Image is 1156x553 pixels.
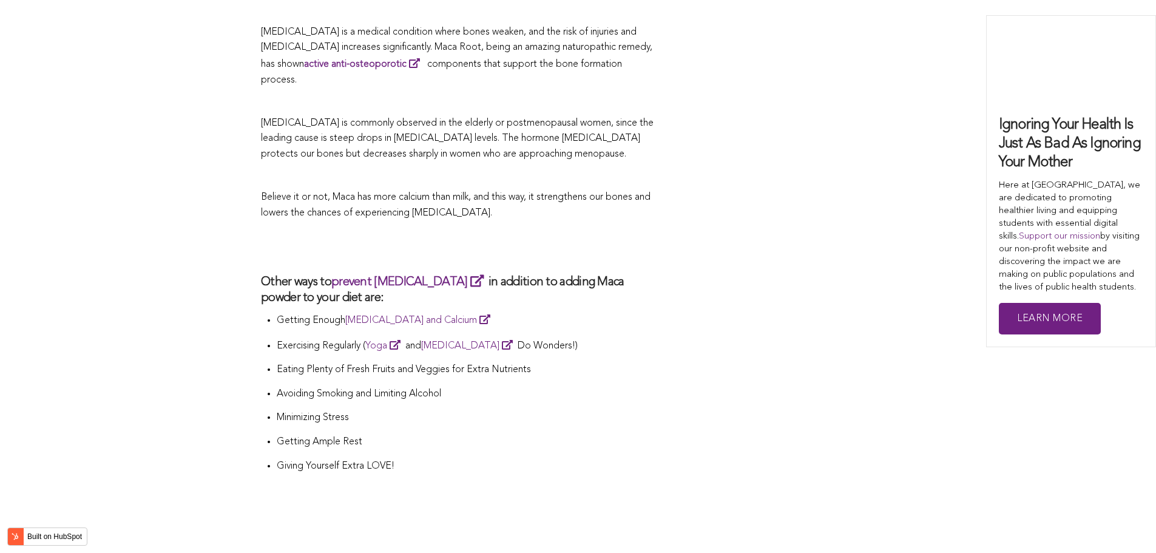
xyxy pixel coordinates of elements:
[8,529,22,544] img: HubSpot sprocket logo
[277,362,655,378] p: Eating Plenty of Fresh Fruits and Veggies for Extra Nutrients
[277,435,655,450] p: Getting Ample Rest
[277,338,655,355] p: Exercising Regularly ( and Do Wonders!)
[261,118,654,159] span: [MEDICAL_DATA] is commonly observed in the elderly or postmenopausal women, since the leading cau...
[22,529,87,545] label: Built on HubSpot
[277,312,655,329] p: Getting Enough
[421,341,518,351] a: [MEDICAL_DATA]
[261,273,655,306] h3: Other ways to in addition to adding Maca powder to your diet are:
[304,59,425,69] a: active anti-osteoporotic
[277,410,655,426] p: Minimizing Stress
[999,303,1101,335] a: Learn More
[1095,495,1156,553] iframe: Chat Widget
[277,459,655,475] p: Giving Yourself Extra LOVE!
[345,316,495,325] a: [MEDICAL_DATA] and Calcium
[331,276,488,288] a: prevent [MEDICAL_DATA]
[365,341,405,351] a: Yoga
[7,528,87,546] button: Built on HubSpot
[261,27,652,85] span: [MEDICAL_DATA] is a medical condition where bones weaken, and the risk of injuries and [MEDICAL_D...
[261,192,651,218] span: Believe it or not, Maca has more calcium than milk, and this way, it strengthens our bones and lo...
[277,387,655,402] p: Avoiding Smoking and Limiting Alcohol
